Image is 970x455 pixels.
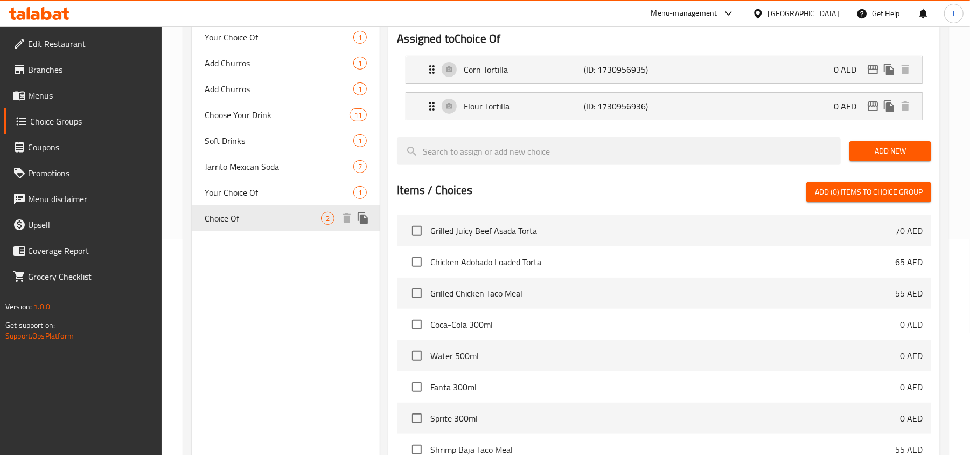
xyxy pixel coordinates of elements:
[815,185,923,199] span: Add (0) items to choice group
[895,224,923,237] p: 70 AED
[4,160,162,186] a: Promotions
[354,84,366,94] span: 1
[192,76,380,102] div: Add Churros1
[353,82,367,95] div: Choices
[406,56,922,83] div: Expand
[205,212,321,225] span: Choice Of
[205,108,350,121] span: Choose Your Drink
[397,182,472,198] h2: Items / Choices
[192,50,380,76] div: Add Churros1
[464,63,584,76] p: Corn Tortilla
[900,349,923,362] p: 0 AED
[430,224,895,237] span: Grilled Juicy Beef Asada Torta
[406,251,428,273] span: Select choice
[865,98,881,114] button: edit
[5,318,55,332] span: Get support on:
[205,134,353,147] span: Soft Drinks
[834,63,865,76] p: 0 AED
[28,63,153,76] span: Branches
[28,37,153,50] span: Edit Restaurant
[897,61,913,78] button: delete
[355,210,371,226] button: duplicate
[4,82,162,108] a: Menus
[353,186,367,199] div: Choices
[4,186,162,212] a: Menu disclaimer
[584,100,665,113] p: (ID: 1730956936)
[205,82,353,95] span: Add Churros
[4,238,162,264] a: Coverage Report
[192,180,380,205] div: Your Choice Of1
[353,160,367,173] div: Choices
[768,8,839,19] div: [GEOGRAPHIC_DATA]
[406,344,428,367] span: Select choice
[353,134,367,147] div: Choices
[430,412,900,425] span: Sprite 300ml
[5,329,74,343] a: Support.OpsPlatform
[205,186,353,199] span: Your Choice Of
[397,31,931,47] h2: Assigned to Choice Of
[30,115,153,128] span: Choice Groups
[192,24,380,50] div: Your Choice Of1
[354,188,366,198] span: 1
[192,154,380,180] div: Jarrito Mexican Soda7
[339,210,355,226] button: delete
[430,381,900,394] span: Fanta 300ml
[4,212,162,238] a: Upsell
[192,205,380,231] div: Choice Of2deleteduplicate
[321,212,334,225] div: Choices
[953,8,954,19] span: l
[406,219,428,242] span: Select choice
[354,58,366,68] span: 1
[354,162,366,172] span: 7
[354,136,366,146] span: 1
[28,167,153,180] span: Promotions
[192,128,380,154] div: Soft Drinks1
[881,61,897,78] button: duplicate
[430,349,900,362] span: Water 500ml
[834,100,865,113] p: 0 AED
[897,98,913,114] button: delete
[806,182,931,202] button: Add (0) items to choice group
[406,376,428,398] span: Select choice
[4,108,162,134] a: Choice Groups
[397,137,841,165] input: search
[4,31,162,57] a: Edit Restaurant
[350,110,366,120] span: 11
[5,300,32,314] span: Version:
[406,407,428,430] span: Select choice
[900,412,923,425] p: 0 AED
[895,287,923,300] p: 55 AED
[651,7,717,20] div: Menu-management
[205,57,353,70] span: Add Churros
[584,63,665,76] p: (ID: 1730956935)
[192,102,380,128] div: Choose Your Drink11
[464,100,584,113] p: Flour Tortilla
[4,134,162,160] a: Coupons
[895,256,923,268] p: 65 AED
[406,93,922,120] div: Expand
[430,256,895,268] span: Chicken Adobado Loaded Torta
[28,244,153,257] span: Coverage Report
[205,160,353,173] span: Jarrito Mexican Soda
[205,31,353,44] span: Your Choice Of
[28,89,153,102] span: Menus
[28,270,153,283] span: Grocery Checklist
[397,88,931,125] li: Expand
[28,141,153,154] span: Coupons
[900,318,923,331] p: 0 AED
[33,300,50,314] span: 1.0.0
[865,61,881,78] button: edit
[406,313,428,336] span: Select choice
[406,282,428,305] span: Select choice
[28,218,153,231] span: Upsell
[353,57,367,70] div: Choices
[4,57,162,82] a: Branches
[4,264,162,289] a: Grocery Checklist
[353,31,367,44] div: Choices
[849,141,931,161] button: Add New
[397,51,931,88] li: Expand
[858,144,923,158] span: Add New
[881,98,897,114] button: duplicate
[28,192,153,205] span: Menu disclaimer
[322,213,334,224] span: 2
